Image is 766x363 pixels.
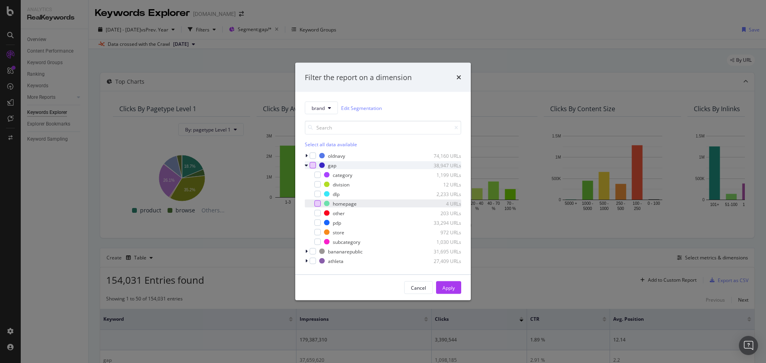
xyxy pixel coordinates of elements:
div: 972 URLs [422,229,461,235]
span: brand [312,104,325,111]
a: Edit Segmentation [341,104,382,112]
div: 203 URLs [422,210,461,216]
div: 1,199 URLs [422,171,461,178]
div: 74,160 URLs [422,152,461,159]
div: Filter the report on a dimension [305,72,412,82]
div: 2,233 URLs [422,190,461,197]
div: modal [295,63,471,300]
button: brand [305,102,338,114]
div: 12 URLs [422,181,461,188]
div: dlp [333,190,340,197]
div: bananarepublic [328,248,363,255]
div: 31,695 URLs [422,248,461,255]
div: oldnavy [328,152,345,159]
div: 38,947 URLs [422,162,461,169]
div: 33,294 URLs [422,219,461,226]
div: 1,030 URLs [422,238,461,245]
button: Apply [436,281,461,294]
div: Open Intercom Messenger [739,336,758,355]
div: Cancel [411,284,426,291]
div: pdp [333,219,341,226]
div: subcategory [333,238,360,245]
div: Apply [442,284,455,291]
div: other [333,210,345,216]
div: times [456,72,461,82]
div: homepage [333,200,357,207]
div: Select all data available [305,141,461,148]
button: Cancel [404,281,433,294]
div: athleta [328,257,344,264]
div: gap [328,162,336,169]
div: store [333,229,344,235]
div: 27,409 URLs [422,257,461,264]
div: category [333,171,352,178]
div: division [333,181,349,188]
input: Search [305,121,461,135]
div: 4 URLs [422,200,461,207]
